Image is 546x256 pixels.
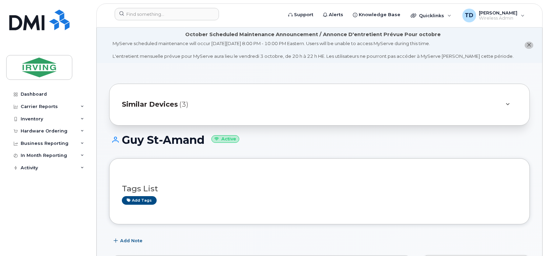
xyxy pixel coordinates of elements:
h3: Tags List [122,184,517,193]
button: Add Note [109,235,148,247]
span: Similar Devices [122,99,178,109]
div: MyServe scheduled maintenance will occur [DATE][DATE] 8:00 PM - 10:00 PM Eastern. Users will be u... [113,40,514,60]
h1: Guy St-Amand [109,134,530,146]
span: Add Note [120,237,143,244]
div: October Scheduled Maintenance Announcement / Annonce D'entretient Prévue Pour octobre [185,31,441,38]
span: (3) [179,99,188,109]
button: close notification [525,42,533,49]
small: Active [211,135,239,143]
a: Add tags [122,196,157,205]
